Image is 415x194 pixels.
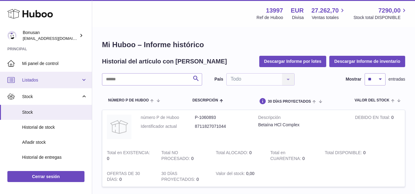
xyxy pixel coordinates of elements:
span: 0 [302,156,305,161]
div: Divisa [292,15,304,21]
span: 27.262,70 [311,6,339,15]
a: 7290,00 Stock total DISPONIBLE [354,6,408,21]
span: Historial de entregas [22,154,87,160]
div: Ref de Huboo [256,15,283,21]
button: Descargar Informe de inventario [329,56,405,67]
span: Descripción [192,98,218,102]
dt: Identificador actual [141,124,195,129]
img: info@bonusan.es [7,31,17,40]
span: Stock total DISPONIBLE [354,15,408,21]
a: 27.262,70 Ventas totales [311,6,346,21]
span: Stock [22,109,87,115]
span: entradas [389,76,405,82]
span: [EMAIL_ADDRESS][DOMAIN_NAME] [23,36,90,41]
span: número P de Huboo [108,98,149,102]
dd: P-1060893 [195,115,249,120]
div: Bonusan [23,30,78,41]
strong: 30 DÍAS PROYECTADOS [161,171,196,183]
span: 7290,00 [378,6,401,15]
label: País [214,76,223,82]
span: 0,00 [246,171,254,176]
strong: Descripción [258,115,346,122]
dd: 8711827071044 [195,124,249,129]
td: 0 [102,166,157,187]
span: 30 DÍAS PROYECTADOS [268,100,311,104]
span: Listados [22,77,81,83]
td: 0 [157,166,211,187]
td: 0 [320,145,374,166]
td: 0 [157,145,211,166]
span: Cargas de ASN [22,169,87,175]
span: Stock [22,94,81,100]
strong: OFERTAS DE 30 DÍAS [107,171,140,183]
span: Añadir stock [22,139,87,145]
a: Cerrar sesión [7,171,84,182]
h2: Historial del artículo con [PERSON_NAME] [102,57,227,66]
strong: Total en EXISTENCIA [107,150,150,157]
strong: Total NO PROCESADO [161,150,191,162]
strong: 13997 [266,6,283,15]
td: 0 [350,110,405,145]
dt: número P de Huboo [141,115,195,120]
span: Ventas totales [312,15,346,21]
button: Descargar Informe por lotes [259,56,327,67]
span: Historial de stock [22,124,87,130]
strong: Total ALOCADO [216,150,249,157]
span: Valor del stock [354,98,389,102]
label: Mostrar [346,76,361,82]
span: Mi panel de control [22,61,87,67]
strong: Total en CUARENTENA [270,150,302,162]
div: Betaína HCl Complex [258,122,346,128]
strong: EUR [291,6,303,15]
td: 0 [102,145,157,166]
h1: Mi Huboo – Informe histórico [102,40,405,50]
img: product image [107,115,131,139]
strong: Total DISPONIBLE [325,150,363,157]
strong: DEBIDO EN Total [355,115,391,121]
td: 0 [211,145,266,166]
strong: Valor del stock [216,171,246,177]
